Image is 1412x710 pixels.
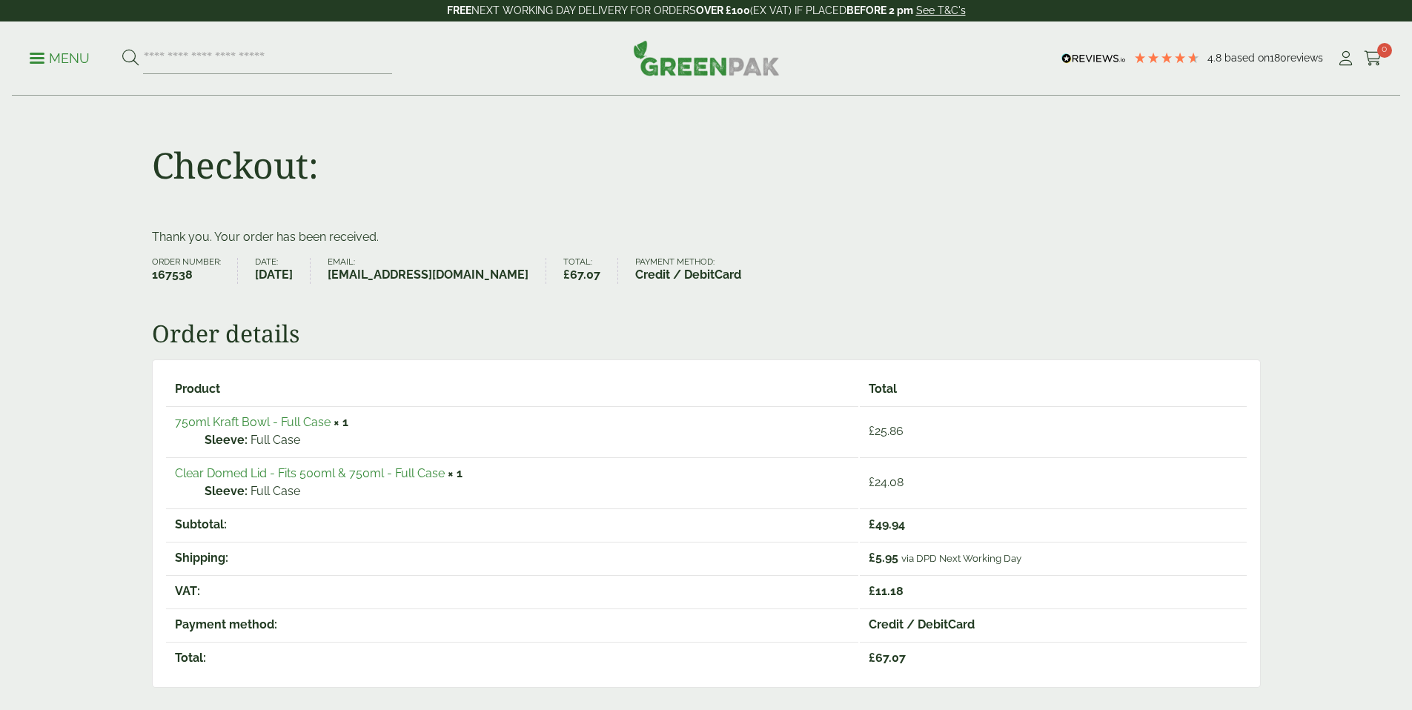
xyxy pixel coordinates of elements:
span: 49.94 [869,517,905,531]
small: via DPD Next Working Day [901,552,1021,564]
a: See T&C's [916,4,966,16]
p: Thank you. Your order has been received. [152,228,1261,246]
th: Subtotal: [166,508,858,540]
div: 4.78 Stars [1133,51,1200,64]
th: Total [860,374,1247,405]
span: 11.18 [869,584,904,598]
li: Order number: [152,258,239,284]
p: Full Case [205,482,849,500]
li: Total: [563,258,618,284]
th: VAT: [166,575,858,607]
bdi: 24.08 [869,475,904,489]
td: Credit / DebitCard [860,608,1247,640]
strong: Sleeve: [205,482,248,500]
i: Cart [1364,51,1382,66]
strong: FREE [447,4,471,16]
bdi: 25.86 [869,424,904,438]
img: GreenPak Supplies [633,40,780,76]
strong: Credit / DebitCard [635,266,741,284]
bdi: 67.07 [563,268,600,282]
a: 0 [1364,47,1382,70]
span: 5.95 [869,551,898,565]
p: Full Case [205,431,849,449]
span: 180 [1270,52,1287,64]
span: £ [869,584,875,598]
span: 4.8 [1207,52,1224,64]
a: Clear Domed Lid - Fits 500ml & 750ml - Full Case [175,466,445,480]
span: £ [563,268,570,282]
strong: BEFORE 2 pm [846,4,913,16]
span: 0 [1377,43,1392,58]
span: £ [869,651,875,665]
h1: Checkout: [152,144,319,187]
li: Date: [255,258,311,284]
strong: [EMAIL_ADDRESS][DOMAIN_NAME] [328,266,528,284]
strong: Sleeve: [205,431,248,449]
i: My Account [1336,51,1355,66]
th: Shipping: [166,542,858,574]
span: £ [869,424,875,438]
a: 750ml Kraft Bowl - Full Case [175,415,331,429]
li: Payment method: [635,258,758,284]
span: Based on [1224,52,1270,64]
span: reviews [1287,52,1323,64]
span: £ [869,517,875,531]
a: Menu [30,50,90,64]
p: Menu [30,50,90,67]
span: £ [869,551,875,565]
strong: 167538 [152,266,221,284]
h2: Order details [152,319,1261,348]
li: Email: [328,258,546,284]
th: Payment method: [166,608,858,640]
span: £ [869,475,875,489]
th: Total: [166,642,858,674]
strong: × 1 [334,415,348,429]
span: 67.07 [869,651,906,665]
strong: [DATE] [255,266,293,284]
th: Product [166,374,858,405]
strong: × 1 [448,466,463,480]
img: REVIEWS.io [1061,53,1126,64]
strong: OVER £100 [696,4,750,16]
